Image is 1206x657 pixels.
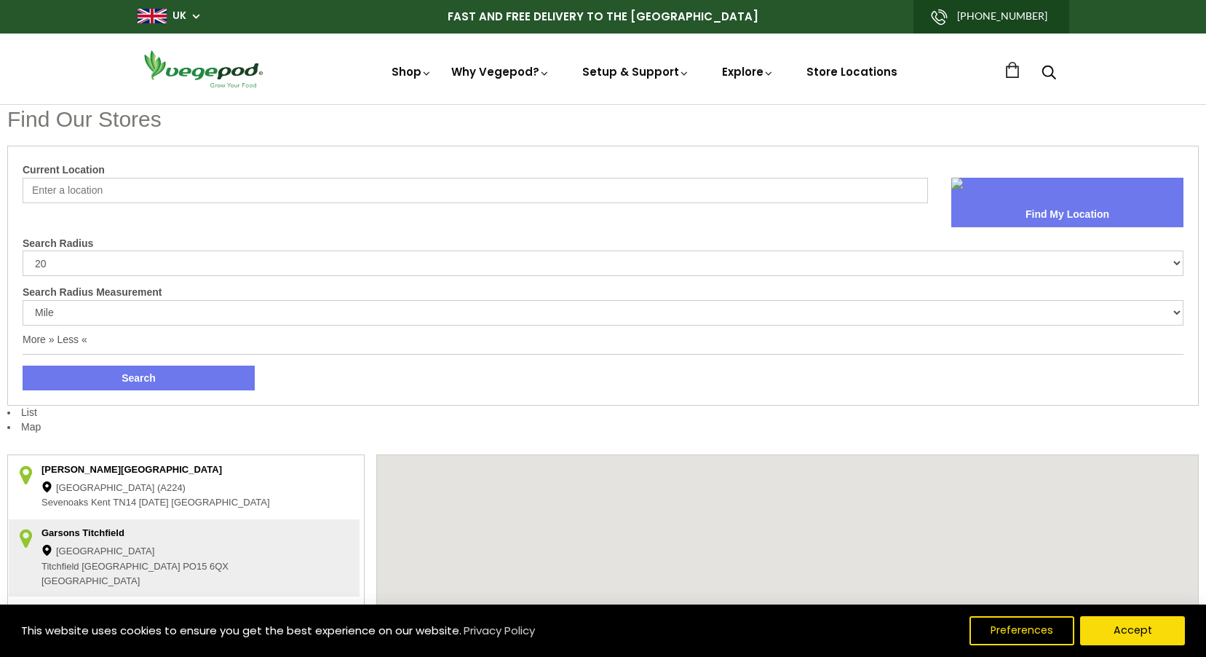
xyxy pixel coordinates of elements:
[41,545,293,559] div: [GEOGRAPHIC_DATA]
[23,334,55,345] a: More »
[23,163,1183,178] label: Current Location
[138,9,167,23] img: gb_large.png
[722,64,774,79] a: Explore
[1080,616,1185,645] button: Accept
[951,178,963,189] img: sca.location-find-location.png
[7,104,1199,135] h1: Find Our Stores
[57,334,87,345] a: Less «
[172,9,186,23] a: UK
[951,202,1183,227] button: Find My Location
[183,560,229,575] span: PO15 6QX
[23,237,1183,251] label: Search Radius
[806,64,897,79] a: Store Locations
[41,560,79,575] span: Titchfield
[1042,66,1056,82] a: Search
[7,135,1199,420] li: List
[451,64,550,79] a: Why Vegepod?
[969,616,1074,645] button: Preferences
[21,623,461,638] span: This website uses cookies to ensure you get the best experience on our website.
[113,496,168,511] span: TN14 [DATE]
[23,286,1183,300] label: Search Radius Measurement
[171,496,269,511] span: [GEOGRAPHIC_DATA]
[91,496,111,511] span: Kent
[41,463,293,478] div: [PERSON_NAME][GEOGRAPHIC_DATA]
[41,575,140,589] span: [GEOGRAPHIC_DATA]
[461,618,537,644] a: Privacy Policy (opens in a new tab)
[82,560,180,575] span: [GEOGRAPHIC_DATA]
[23,366,255,390] button: Search
[7,420,1199,435] li: Map
[41,481,293,496] div: [GEOGRAPHIC_DATA] (A224)
[41,527,293,541] div: Garsons Titchfield
[41,496,88,511] span: Sevenoaks
[582,64,690,79] a: Setup & Support
[392,64,432,79] a: Shop
[23,178,928,203] input: Enter a location
[138,48,269,90] img: Vegepod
